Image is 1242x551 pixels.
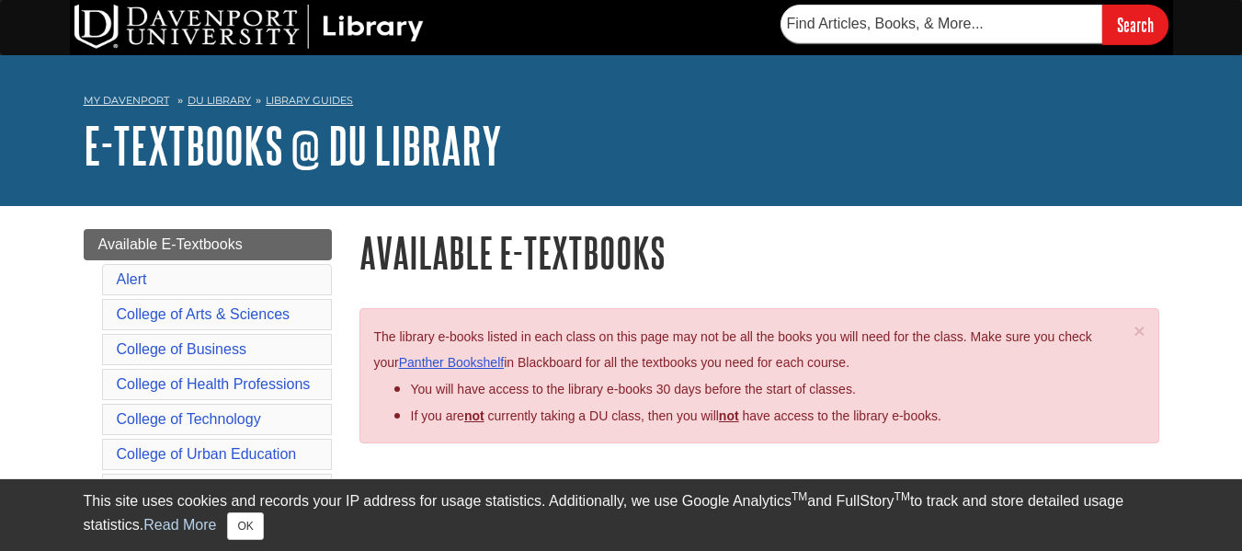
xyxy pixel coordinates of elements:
a: Alert [117,271,147,287]
a: Read More [143,517,216,533]
a: College of Business [117,341,246,357]
form: Searches DU Library's articles, books, and more [781,5,1168,44]
div: This site uses cookies and records your IP address for usage statistics. Additionally, we use Goo... [84,490,1159,540]
u: not [719,408,739,423]
img: DU Library [74,5,424,49]
sup: TM [792,490,807,503]
a: Available E-Textbooks [84,229,332,260]
nav: breadcrumb [84,88,1159,118]
a: College of Urban Education [117,446,297,462]
strong: not [464,408,484,423]
sup: TM [894,490,910,503]
a: My Davenport [84,93,169,109]
a: DU Library [188,94,251,107]
span: You will have access to the library e-books 30 days before the start of classes. [411,382,856,396]
span: If you are currently taking a DU class, then you will have access to the library e-books. [411,408,941,423]
a: E-Textbooks @ DU Library [84,117,502,174]
span: The library e-books listed in each class on this page may not be all the books you will need for ... [374,329,1092,371]
a: College of Arts & Sciences [117,306,291,322]
button: Close [1134,321,1145,340]
input: Search [1102,5,1168,44]
input: Find Articles, Books, & More... [781,5,1102,43]
span: × [1134,320,1145,341]
a: College of Technology [117,411,261,427]
a: College of Health Professions [117,376,311,392]
span: Available E-Textbooks [98,236,243,252]
button: Close [227,512,263,540]
h1: Available E-Textbooks [359,229,1159,276]
a: Library Guides [266,94,353,107]
a: Panther Bookshelf [399,355,504,370]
